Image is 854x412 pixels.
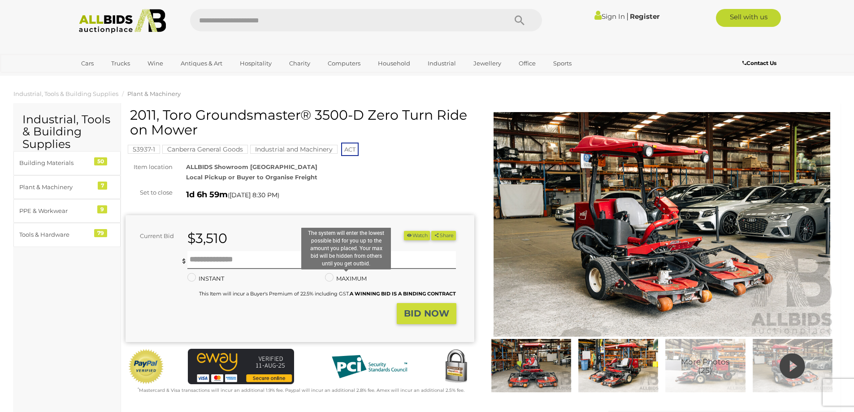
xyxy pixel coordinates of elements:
div: 7 [98,182,107,190]
li: Watch this item [404,231,430,240]
div: The system will enter the lowest possible bid for you up to the amount you placed. Your max bid w... [301,228,391,270]
div: PPE & Workwear [19,206,93,216]
small: This Item will incur a Buyer's Premium of 22.5% including GST. [199,291,456,297]
span: ( ) [228,191,279,199]
small: Mastercard & Visa transactions will incur an additional 1.9% fee. Paypal will incur an additional... [138,387,464,393]
div: 79 [94,229,107,237]
a: Sports [547,56,577,71]
span: ACT [341,143,359,156]
b: A WINNING BID IS A BINDING CONTRACT [350,291,456,297]
img: 2011, Toro Groundsmaster® 3500-D Zero Turn Ride on Mower [488,112,837,337]
b: Contact Us [742,60,776,66]
label: MAXIMUM [325,273,367,284]
mark: Industrial and Machinery [250,145,338,154]
a: Sign In [594,12,625,21]
a: Office [513,56,542,71]
div: Building Materials [19,158,93,168]
strong: Local Pickup or Buyer to Organise Freight [186,173,317,181]
div: Item location [119,162,179,172]
mark: Canberra General Goods [162,145,248,154]
div: 9 [97,205,107,213]
img: 53937-1a.jpg [751,339,834,392]
a: Plant & Machinery 7 [13,175,121,199]
a: [GEOGRAPHIC_DATA] [75,71,151,86]
strong: BID NOW [404,308,449,319]
img: eWAY Payment Gateway [188,349,294,384]
a: Industrial and Machinery [250,146,338,153]
img: Allbids.com.au [74,9,171,34]
a: PPE & Workwear 9 [13,199,121,223]
a: Contact Us [742,58,779,68]
img: 2011, Toro Groundsmaster® 3500-D Zero Turn Ride on Mower [664,339,746,392]
a: Industrial [422,56,462,71]
a: Register [630,12,659,21]
a: More Photos(25) [664,339,746,392]
span: | [626,11,629,21]
div: Tools & Hardware [19,230,93,240]
label: INSTANT [187,273,224,284]
span: [DATE] 8:30 PM [230,191,277,199]
a: Computers [322,56,366,71]
span: More Photos (25) [681,358,729,375]
a: Wine [142,56,169,71]
a: Canberra General Goods [162,146,248,153]
img: 2011, Toro Groundsmaster® 3500-D Zero Turn Ride on Mower [577,339,659,392]
img: Secured by Rapid SSL [438,349,474,385]
a: Antiques & Art [175,56,228,71]
strong: ALLBIDS Showroom [GEOGRAPHIC_DATA] [186,163,317,170]
div: Set to close [119,187,179,198]
a: Charity [283,56,316,71]
a: 53937-1 [128,146,160,153]
strong: 1d 6h 59m [186,190,228,199]
a: Household [372,56,416,71]
a: Jewellery [468,56,507,71]
a: Plant & Machinery [127,90,181,97]
a: Hospitality [234,56,277,71]
img: Official PayPal Seal [128,349,165,385]
a: Industrial, Tools & Building Supplies [13,90,118,97]
div: 50 [94,157,107,165]
a: Sell with us [716,9,781,27]
strong: $3,510 [187,230,227,247]
a: Tools & Hardware 79 [13,223,121,247]
mark: 53937-1 [128,145,160,154]
a: Trucks [105,56,136,71]
a: Building Materials 50 [13,151,121,175]
div: Plant & Machinery [19,182,93,192]
button: Share [431,231,456,240]
button: BID NOW [397,303,456,324]
button: Watch [404,231,430,240]
h1: 2011, Toro Groundsmaster® 3500-D Zero Turn Ride on Mower [130,108,472,137]
div: Current Bid [126,231,181,241]
button: Search [497,9,542,31]
h2: Industrial, Tools & Building Supplies [22,113,112,151]
img: 2011, Toro Groundsmaster® 3500-D Zero Turn Ride on Mower [490,339,572,392]
a: Cars [75,56,100,71]
img: PCI DSS compliant [325,349,414,385]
